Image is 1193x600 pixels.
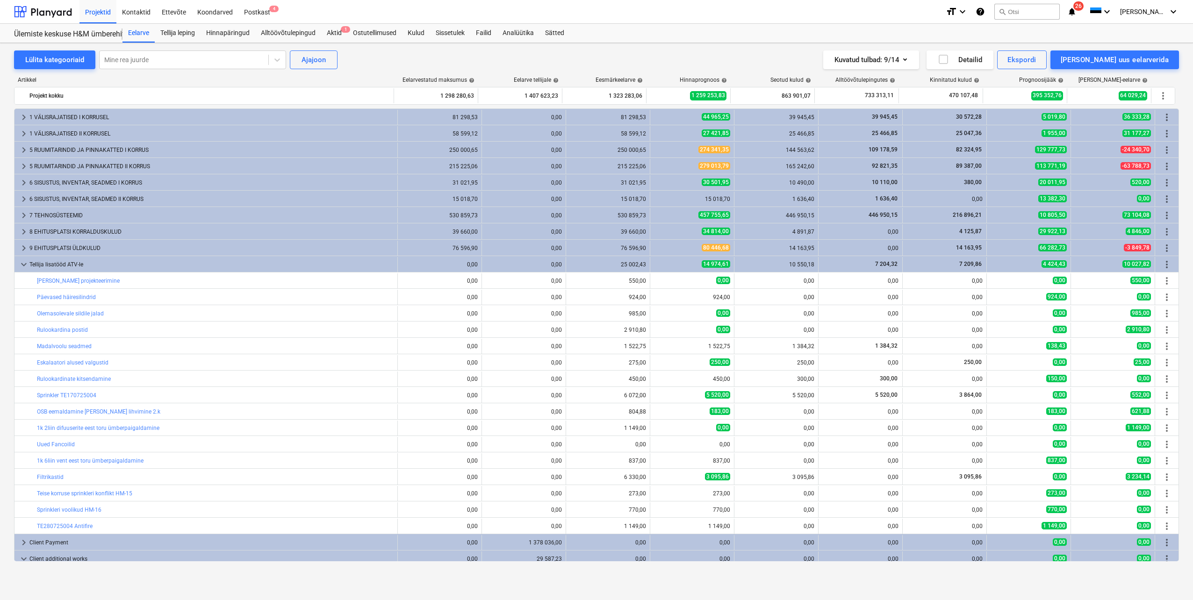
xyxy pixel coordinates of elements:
a: 1k 6liin vent eest toru ümberpaigaldamine [37,457,144,464]
div: 924,00 [570,294,646,300]
div: 7 TEHNOSÜSTEEMID [29,208,394,223]
span: 66 282,73 [1038,244,1067,251]
span: Rohkem tegevusi [1161,308,1172,319]
div: Eelarve tellijale [514,77,559,83]
span: 31 177,27 [1122,129,1151,137]
span: help [972,78,979,83]
div: 144 563,62 [738,147,814,153]
div: 0,00 [486,179,562,186]
span: 82 324,95 [955,146,983,153]
div: 0,00 [906,196,983,202]
span: Rohkem tegevusi [1161,259,1172,270]
span: 0,00 [1137,293,1151,300]
div: 530 859,73 [402,212,478,219]
span: 14 163,95 [955,244,983,251]
div: Ekspordi [1007,54,1036,66]
a: Kulud [402,24,430,43]
span: 30 501,95 [702,179,730,186]
span: 14 974,61 [702,260,730,268]
span: 13 382,30 [1038,195,1067,202]
div: 76 596,90 [402,245,478,251]
a: Eskalaatori alused valgustid [37,359,108,366]
div: 0,00 [738,327,814,333]
div: 1 298 280,63 [398,88,474,103]
div: 550,00 [570,278,646,284]
div: Ülemiste keskuse H&M ümberehitustööd [HMÜLEMISTE] [14,29,111,39]
span: 10 110,00 [871,179,898,186]
div: 0,00 [822,359,898,366]
div: 0,00 [402,327,478,333]
span: Rohkem tegevusi [1161,193,1172,205]
div: 9 EHITUSPLATSI ÜLDKULUD [29,241,394,256]
div: 275,00 [570,359,646,366]
span: 150,00 [1046,375,1067,382]
span: Rohkem tegevusi [1161,243,1172,254]
span: 457 755,65 [698,211,730,219]
div: 39 660,00 [402,229,478,235]
a: TE280725004 Antifire [37,523,93,529]
div: 0,00 [486,147,562,153]
div: 0,00 [738,310,814,317]
div: 15 018,70 [570,196,646,202]
div: 985,00 [570,310,646,317]
div: [PERSON_NAME]-eelarve [1078,77,1148,83]
span: 300,00 [879,375,898,382]
span: 29 922,13 [1038,228,1067,235]
div: 0,00 [486,327,562,333]
div: 8 EHITUSPLATSI KORRALDUSKULUD [29,224,394,239]
div: 250 000,65 [402,147,478,153]
a: Teise korruse sprinkleri konflikt HM-15 [37,490,132,497]
div: 0,00 [486,261,562,268]
span: Rohkem tegevusi [1161,488,1172,499]
div: Ostutellimused [347,24,402,43]
span: 0,00 [1053,358,1067,366]
div: Artikkel [14,77,395,83]
div: 0,00 [402,359,478,366]
span: Rohkem tegevusi [1161,357,1172,368]
div: 0,00 [486,359,562,366]
div: 0,00 [906,310,983,317]
div: 10 550,18 [738,261,814,268]
span: 34 814,00 [702,228,730,235]
a: [PERSON_NAME] projekteerimine [37,278,120,284]
a: Hinnapäringud [201,24,255,43]
div: 0,00 [738,294,814,300]
a: Uued Fancoilid [37,441,75,448]
div: [PERSON_NAME] uus eelarverida [1061,54,1169,66]
span: 5 019,80 [1042,113,1067,121]
span: keyboard_arrow_right [18,177,29,188]
span: Rohkem tegevusi [1157,90,1169,101]
span: 1 955,00 [1042,129,1067,137]
span: 0,00 [716,277,730,284]
div: Sätted [539,24,570,43]
div: Failid [470,24,497,43]
span: keyboard_arrow_right [18,128,29,139]
div: Seotud kulud [770,77,811,83]
span: help [1140,78,1148,83]
div: 15 018,70 [402,196,478,202]
div: 250,00 [738,359,814,366]
div: 76 596,90 [570,245,646,251]
span: 138,43 [1046,342,1067,350]
div: 25 466,85 [738,130,814,137]
i: notifications [1067,6,1077,17]
div: Kuvatud tulbad : 9/14 [834,54,908,66]
div: 1 522,75 [654,343,730,350]
span: Rohkem tegevusi [1161,177,1172,188]
span: 10 805,50 [1038,211,1067,219]
span: 279 013,79 [698,162,730,170]
span: help [804,78,811,83]
button: Kuvatud tulbad:9/14 [823,50,919,69]
span: 20 011,95 [1038,179,1067,186]
div: 300,00 [738,376,814,382]
div: 215 225,06 [570,163,646,170]
div: 15 018,70 [654,196,730,202]
span: 27 421,85 [702,129,730,137]
span: Rohkem tegevusi [1161,292,1172,303]
span: 733 313,11 [864,92,895,100]
span: 0,00 [1137,375,1151,382]
span: 1 259 253,83 [690,91,726,100]
div: Alltöövõtulepingud [255,24,321,43]
a: Tellija leping [155,24,201,43]
div: 0,00 [486,114,562,121]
